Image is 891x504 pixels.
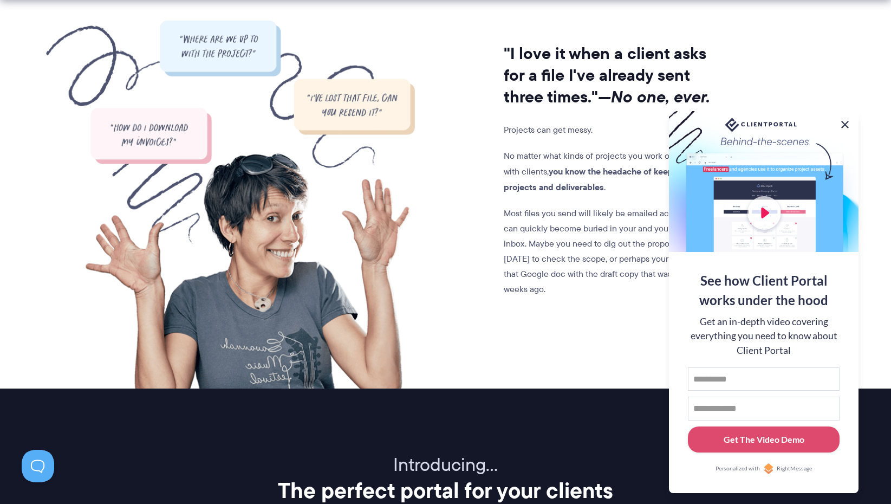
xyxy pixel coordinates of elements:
span: Personalized with [716,464,760,473]
button: Get The Video Demo [688,427,840,453]
span: RightMessage [777,464,812,473]
iframe: Toggle Customer Support [22,450,54,482]
img: Personalized with RightMessage [763,463,774,474]
p: Most files you send will likely be emailed across. These can quickly become buried in your and yo... [504,206,724,297]
p: Introducing… [91,454,801,477]
div: Get The Video Demo [724,433,804,446]
i: —No one, ever. [598,85,710,109]
div: See how Client Portal works under the hood [688,271,840,310]
p: No matter what kinds of projects you work on, if you work with clients, . [504,148,724,195]
h2: "I love it when a client asks for a file I've already sent three times." [504,43,724,108]
h2: The perfect portal for your clients [91,477,801,504]
strong: you know the headache of keeping track of projects and deliverables [504,165,718,193]
p: Projects can get messy. [504,122,724,138]
div: Get an in-depth video covering everything you need to know about Client Portal [688,315,840,358]
a: Personalized withRightMessage [688,463,840,474]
